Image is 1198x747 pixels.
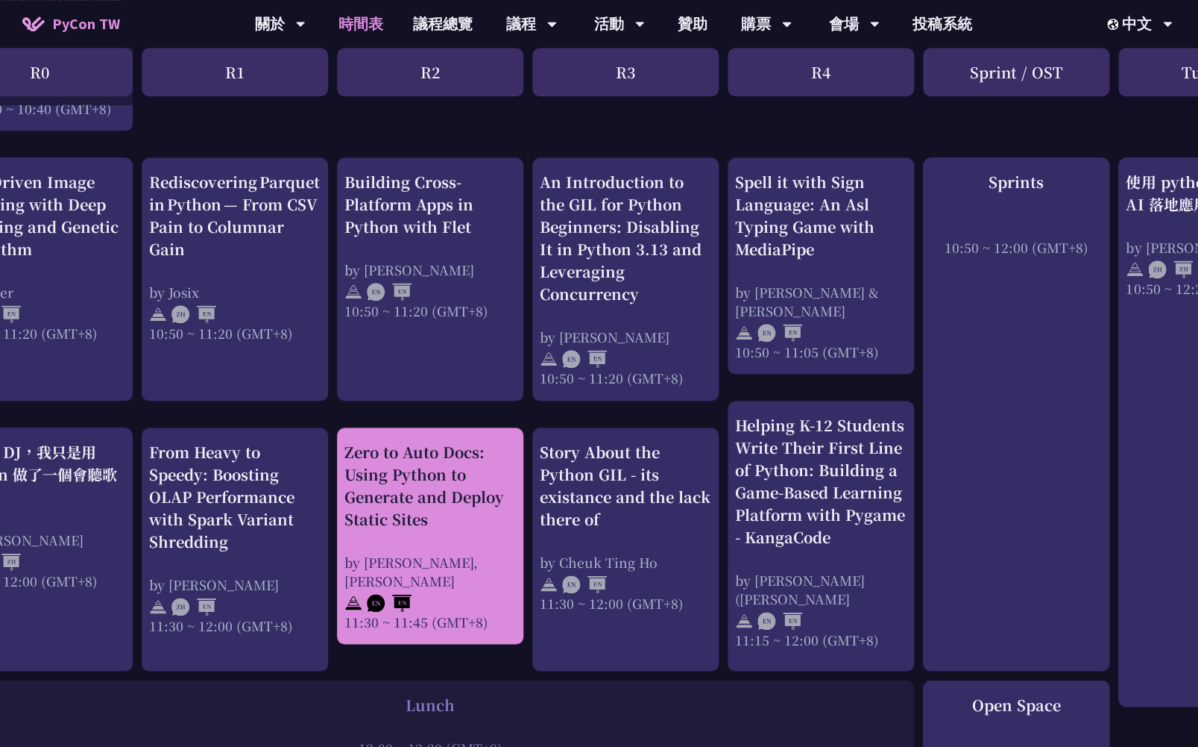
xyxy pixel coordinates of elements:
img: ENEN.5a408d1.svg [757,324,802,342]
img: svg+xml;base64,PHN2ZyB4bWxucz0iaHR0cDovL3d3dy53My5vcmcvMjAwMC9zdmciIHdpZHRoPSIyNCIgaGVpZ2h0PSIyNC... [735,324,753,342]
img: ENEN.5a408d1.svg [367,283,412,301]
div: 11:30 ~ 11:45 (GMT+8) [344,613,516,631]
img: svg+xml;base64,PHN2ZyB4bWxucz0iaHR0cDovL3d3dy53My5vcmcvMjAwMC9zdmciIHdpZHRoPSIyNCIgaGVpZ2h0PSIyNC... [1126,260,1144,278]
img: ZHEN.371966e.svg [171,305,216,323]
div: Helping K-12 Students Write Their First Line of Python: Building a Game-Based Learning Platform w... [735,414,907,548]
div: by Cheuk Ting Ho [540,553,711,572]
div: 10:50 ~ 12:00 (GMT+8) [930,238,1102,257]
img: svg+xml;base64,PHN2ZyB4bWxucz0iaHR0cDovL3d3dy53My5vcmcvMjAwMC9zdmciIHdpZHRoPSIyNCIgaGVpZ2h0PSIyNC... [540,350,558,368]
div: 11:30 ~ 12:00 (GMT+8) [149,616,321,635]
div: by [PERSON_NAME] [540,328,711,346]
img: ENEN.5a408d1.svg [562,350,607,368]
div: R3 [532,48,719,96]
div: by [PERSON_NAME], [PERSON_NAME] [344,553,516,590]
a: From Heavy to Speedy: Boosting OLAP Performance with Spark Variant Shredding by [PERSON_NAME] 11:... [149,441,321,658]
div: 11:15 ~ 12:00 (GMT+8) [735,631,907,649]
a: An Introduction to the GIL for Python Beginners: Disabling It in Python 3.13 and Leveraging Concu... [540,171,711,388]
div: 10:50 ~ 11:20 (GMT+8) [344,301,516,320]
div: R4 [728,48,914,96]
div: An Introduction to the GIL for Python Beginners: Disabling It in Python 3.13 and Leveraging Concu... [540,171,711,305]
a: Helping K-12 Students Write Their First Line of Python: Building a Game-Based Learning Platform w... [735,414,907,658]
div: by [PERSON_NAME] & [PERSON_NAME] [735,283,907,320]
img: svg+xml;base64,PHN2ZyB4bWxucz0iaHR0cDovL3d3dy53My5vcmcvMjAwMC9zdmciIHdpZHRoPSIyNCIgaGVpZ2h0PSIyNC... [344,283,362,301]
a: Spell it with Sign Language: An Asl Typing Game with MediaPipe by [PERSON_NAME] & [PERSON_NAME] 1... [735,171,907,361]
div: Spell it with Sign Language: An Asl Typing Game with MediaPipe [735,171,907,260]
img: svg+xml;base64,PHN2ZyB4bWxucz0iaHR0cDovL3d3dy53My5vcmcvMjAwMC9zdmciIHdpZHRoPSIyNCIgaGVpZ2h0PSIyNC... [149,598,167,616]
div: 10:50 ~ 11:05 (GMT+8) [735,343,907,361]
a: Rediscovering Parquet in Python — From CSV Pain to Columnar Gain by Josix 10:50 ~ 11:20 (GMT+8) [149,171,321,388]
img: Home icon of PyCon TW 2025 [22,16,45,31]
div: by [PERSON_NAME] ([PERSON_NAME] [735,571,907,608]
div: Sprint / OST [923,48,1109,96]
div: From Heavy to Speedy: Boosting OLAP Performance with Spark Variant Shredding [149,441,321,553]
img: ENEN.5a408d1.svg [757,612,802,630]
div: by [PERSON_NAME] [344,260,516,279]
a: Story About the Python GIL - its existance and the lack there of by Cheuk Ting Ho 11:30 ~ 12:00 (... [540,441,711,658]
a: Zero to Auto Docs: Using Python to Generate and Deploy Static Sites by [PERSON_NAME], [PERSON_NAM... [344,441,516,631]
div: by [PERSON_NAME] [149,575,321,594]
div: Sprints [930,171,1102,193]
img: Locale Icon [1107,19,1122,30]
div: Open Space [930,693,1102,716]
a: Building Cross-Platform Apps in Python with Flet by [PERSON_NAME] 10:50 ~ 11:20 (GMT+8) [344,171,516,388]
img: svg+xml;base64,PHN2ZyB4bWxucz0iaHR0cDovL3d3dy53My5vcmcvMjAwMC9zdmciIHdpZHRoPSIyNCIgaGVpZ2h0PSIyNC... [540,575,558,593]
div: R2 [337,48,523,96]
div: Building Cross-Platform Apps in Python with Flet [344,171,516,238]
img: ENEN.5a408d1.svg [367,594,412,612]
span: PyCon TW [52,13,120,35]
img: ZHEN.371966e.svg [171,598,216,616]
img: svg+xml;base64,PHN2ZyB4bWxucz0iaHR0cDovL3d3dy53My5vcmcvMjAwMC9zdmciIHdpZHRoPSIyNCIgaGVpZ2h0PSIyNC... [149,305,167,323]
div: Story About the Python GIL - its existance and the lack there of [540,441,711,531]
img: ENEN.5a408d1.svg [562,575,607,593]
div: Rediscovering Parquet in Python — From CSV Pain to Columnar Gain [149,171,321,260]
div: 10:50 ~ 11:20 (GMT+8) [149,324,321,343]
img: svg+xml;base64,PHN2ZyB4bWxucz0iaHR0cDovL3d3dy53My5vcmcvMjAwMC9zdmciIHdpZHRoPSIyNCIgaGVpZ2h0PSIyNC... [344,594,362,612]
img: ZHZH.38617ef.svg [1148,260,1193,278]
div: by Josix [149,283,321,301]
div: 11:30 ~ 12:00 (GMT+8) [540,594,711,613]
div: R1 [142,48,328,96]
div: Zero to Auto Docs: Using Python to Generate and Deploy Static Sites [344,441,516,531]
a: PyCon TW [7,5,135,43]
div: 10:50 ~ 11:20 (GMT+8) [540,369,711,387]
img: svg+xml;base64,PHN2ZyB4bWxucz0iaHR0cDovL3d3dy53My5vcmcvMjAwMC9zdmciIHdpZHRoPSIyNCIgaGVpZ2h0PSIyNC... [735,612,753,630]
